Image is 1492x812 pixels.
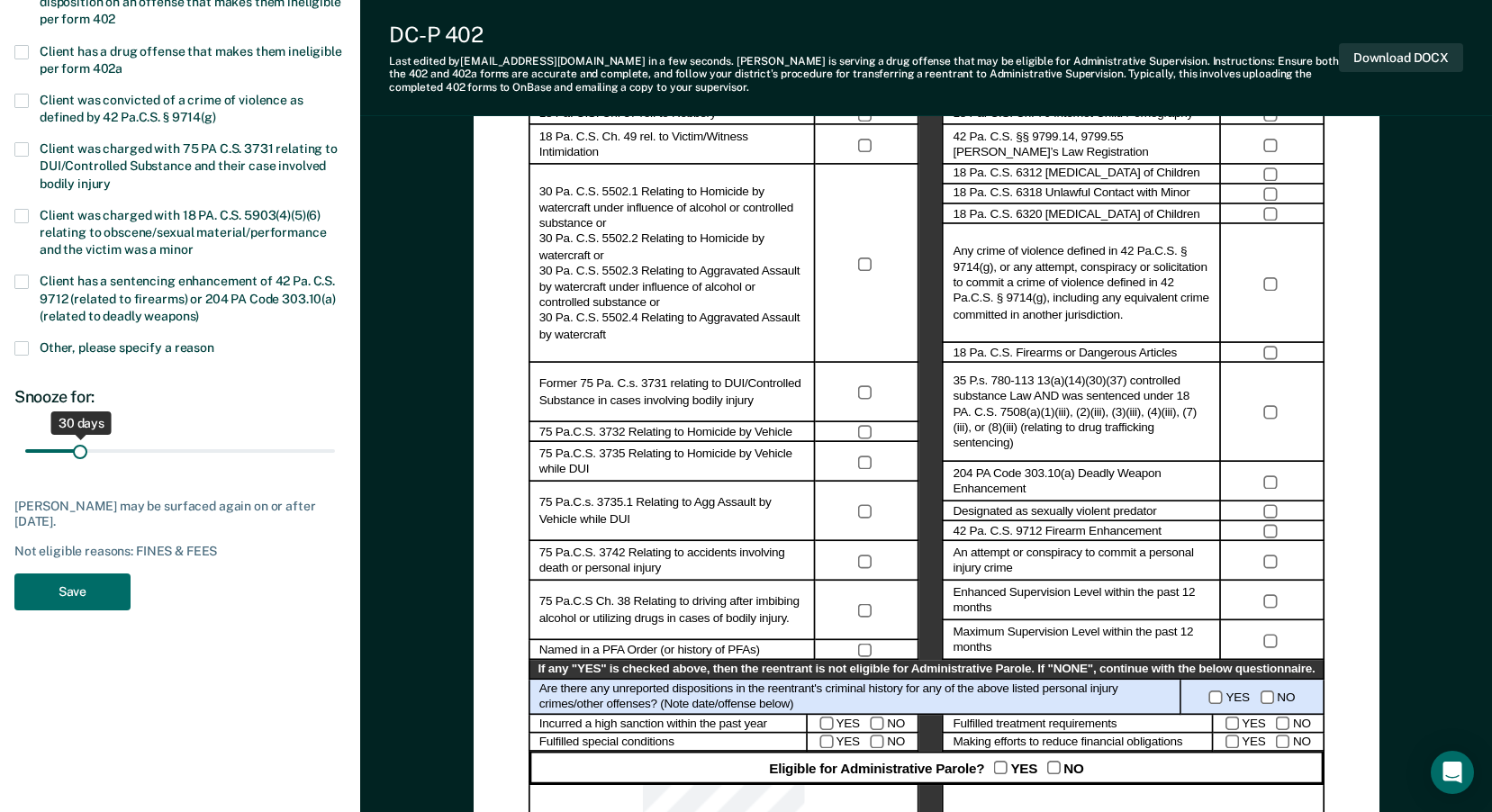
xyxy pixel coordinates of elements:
div: Eligible for Administrative Parole? YES NO [529,752,1325,784]
label: 18 Pa. C.S. Firearms or Dangerous Articles [953,345,1176,361]
div: Open Intercom Messenger [1431,751,1474,794]
label: 30 Pa. C.S. 5502.1 Relating to Homicide by watercraft under influence of alcohol or controlled su... [539,185,805,343]
div: YES NO [1213,714,1325,733]
div: Fulfilled special conditions [529,733,807,752]
div: DC-P 402 [389,22,1339,48]
label: 18 Pa. C.S. Ch. 49 rel. to Victim/Witness Intimidation [539,129,805,160]
span: Other, please specify a reason [40,340,214,355]
label: 18 Pa. C.S. 6312 [MEDICAL_DATA] of Children [953,167,1199,183]
div: YES NO [1213,733,1325,752]
label: 18 Pa. C.S. Ch. 76 Internet Child Pornography [953,107,1192,123]
div: YES NO [807,714,918,733]
label: Maximum Supervision Level within the past 12 months [953,625,1210,656]
span: Client was charged with 18 PA. C.S. 5903(4)(5)(6) relating to obscene/sexual material/performance... [40,208,326,257]
label: 35 P.s. 780-113 13(a)(14)(30)(37) controlled substance Law AND was sentenced under 18 PA. C.S. 75... [953,373,1210,452]
label: 42 Pa. C.S. §§ 9799.14, 9799.55 [PERSON_NAME]’s Law Registration [953,129,1210,160]
label: Named in a PFA Order (or history of PFAs) [539,643,760,659]
label: 75 Pa.C.S. 3742 Relating to accidents involving death or personal injury [539,546,805,577]
label: Any crime of violence defined in 42 Pa.C.S. § 9714(g), or any attempt, conspiracy or solicitation... [953,244,1210,323]
div: Snooze for: [14,387,346,407]
label: An attempt or conspiracy to commit a personal injury crime [953,546,1210,577]
span: Client has a drug offense that makes them ineligible per form 402a [40,44,342,76]
label: 75 Pa.C.S. 3735 Relating to Homicide by Vehicle while DUI [539,447,805,478]
div: Not eligible reasons: FINES & FEES [14,544,346,559]
div: Are there any unreported dispositions in the reentrant's criminal history for any of the above li... [529,680,1181,715]
label: Former 75 Pa. C.s. 3731 relating to DUI/Controlled Substance in cases involving bodily injury [539,377,805,409]
button: Save [14,573,131,610]
label: Designated as sexually violent predator [953,504,1156,520]
span: Client was convicted of a crime of violence as defined by 42 Pa.C.S. § 9714(g) [40,93,303,124]
div: [PERSON_NAME] may be surfaced again on or after [DATE]. [14,499,346,529]
label: 18 Pa. C.S. 6320 [MEDICAL_DATA] of Children [953,206,1199,222]
span: in a few seconds [648,55,731,68]
label: 75 Pa.C.S. 3732 Relating to Homicide by Vehicle [539,425,792,441]
div: Making efforts to reduce financial obligations [942,733,1213,752]
label: 42 Pa. C.S. 9712 Firearm Enhancement [953,524,1161,540]
label: 75 Pa.C.S Ch. 38 Relating to driving after imbibing alcohol or utilizing drugs in cases of bodily... [539,595,805,627]
button: Download DOCX [1339,43,1463,73]
label: Enhanced Supervision Level within the past 12 months [953,585,1210,617]
label: 204 PA Code 303.10(a) Deadly Weapon Enhancement [953,466,1210,498]
div: 30 days [51,411,112,435]
div: Fulfilled treatment requirements [942,714,1213,733]
label: 18 Pa. C.S. 6318 Unlawful Contact with Minor [953,186,1189,203]
div: Incurred a high sanction within the past year [529,714,807,733]
div: Last edited by [EMAIL_ADDRESS][DOMAIN_NAME] . [PERSON_NAME] is serving a drug offense that may be... [389,55,1339,94]
span: Client was charged with 75 PA C.S. 3731 relating to DUI/Controlled Substance and their case invol... [40,141,338,190]
div: YES NO [1181,680,1325,715]
div: YES NO [807,733,918,752]
label: 18 Pa. C.S. Ch. 37 rel. to Robbery [539,107,716,123]
label: 75 Pa.C.s. 3735.1 Relating to Agg Assault by Vehicle while DUI [539,496,805,528]
div: If any "YES" is checked above, then the reentrant is not eligible for Administrative Parole. If "... [529,661,1325,680]
span: Client has a sentencing enhancement of 42 Pa. C.S. 9712 (related to firearms) or 204 PA Code 303.... [40,274,336,322]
